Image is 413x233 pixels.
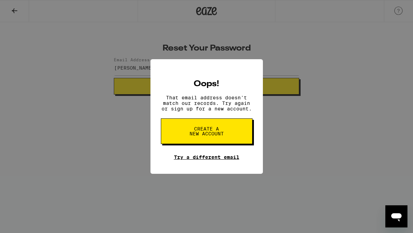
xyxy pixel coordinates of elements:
[161,118,253,144] button: Create a new account
[161,95,253,111] p: That email address doesn't match our records. Try again or sign up for a new account.
[385,205,407,227] iframe: Button to launch messaging window
[189,126,224,136] span: Create a new account
[174,154,239,160] a: Try a different email
[194,80,219,88] h2: Oops!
